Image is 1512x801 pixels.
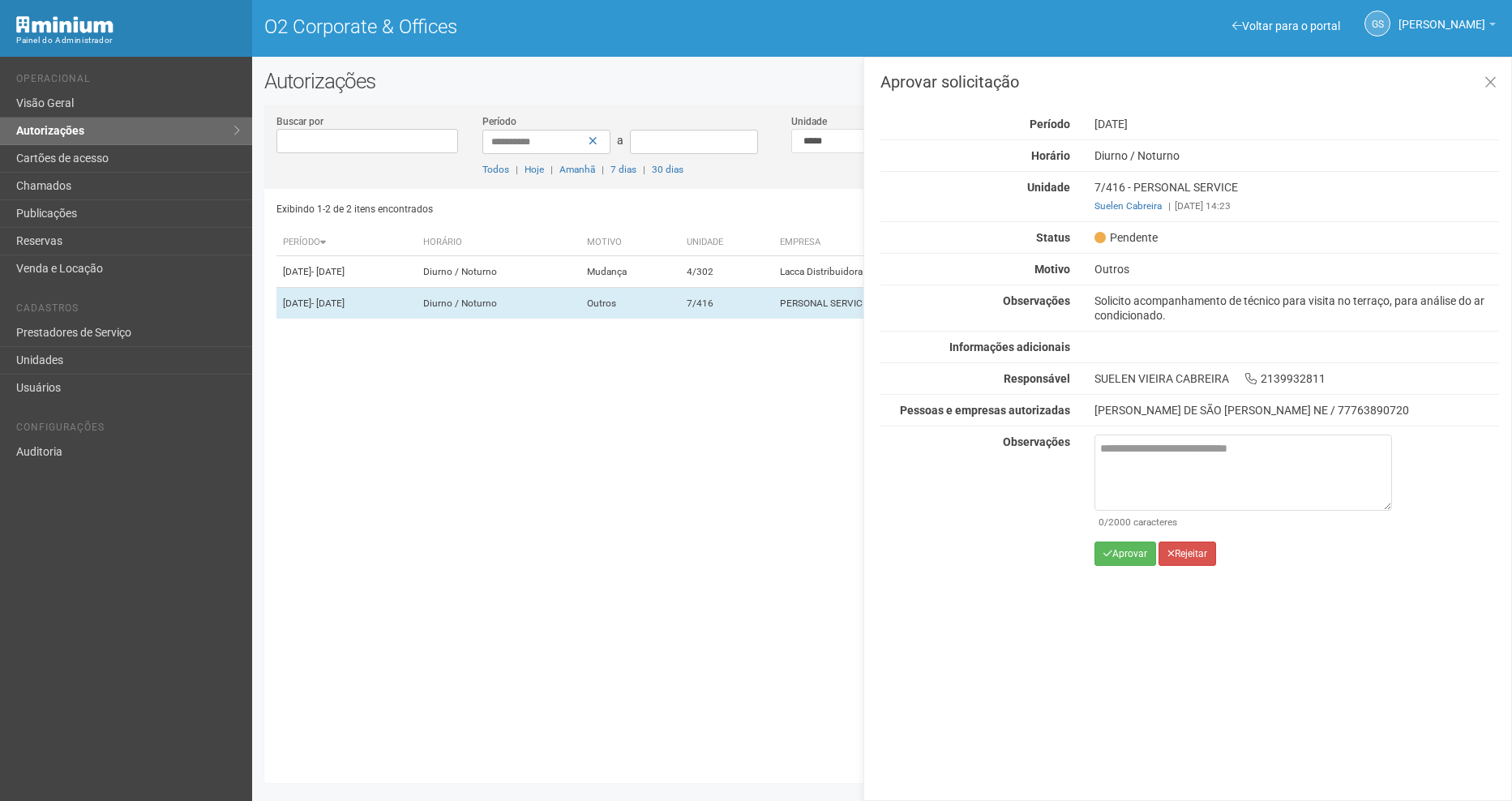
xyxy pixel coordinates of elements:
[482,114,516,129] label: Período
[1082,293,1511,323] div: Solicito acompanhamento de técnico para visita no terraço, para análise do ar condicionado.
[900,404,1070,417] strong: Pessoas e empresas autorizadas
[1036,231,1070,244] strong: Status
[417,256,580,288] td: Diurno / Noturno
[1031,149,1070,162] strong: Horário
[773,229,1107,256] th: Empresa
[773,288,1107,319] td: PERSONAL SERVICE
[643,164,645,175] span: |
[1082,262,1511,276] div: Outros
[610,164,636,175] a: 7 dias
[1082,148,1511,163] div: Diurno / Noturno
[1094,542,1156,566] button: Aprovar
[1168,200,1171,212] span: |
[550,164,553,175] span: |
[652,164,683,175] a: 30 dias
[264,16,870,37] h1: O2 Corporate & Offices
[1094,230,1158,245] span: Pendente
[1099,515,1388,529] div: /2000 caracteres
[617,134,623,147] span: a
[1082,180,1511,213] div: 7/416 - PERSONAL SERVICE
[1004,372,1070,385] strong: Responsável
[16,422,240,439] li: Configurações
[516,164,518,175] span: |
[680,288,773,319] td: 7/416
[1398,2,1485,31] span: Gabriela Souza
[482,164,509,175] a: Todos
[276,197,877,221] div: Exibindo 1-2 de 2 itens encontrados
[791,114,827,129] label: Unidade
[1003,294,1070,307] strong: Observações
[602,164,604,175] span: |
[264,69,1500,93] h2: Autorizações
[1094,200,1162,212] a: Suelen Cabreira
[1159,542,1216,566] button: Rejeitar
[1232,19,1340,32] a: Voltar para o portal
[773,256,1107,288] td: Lacca Distribuidora de Laticinios LTDA
[680,256,773,288] td: 4/302
[1094,199,1499,213] div: [DATE] 14:23
[311,298,345,309] span: - [DATE]
[1027,181,1070,194] strong: Unidade
[276,114,323,129] label: Buscar por
[949,341,1070,353] strong: Informações adicionais
[1082,371,1511,386] div: SUELEN VIEIRA CABREIRA 2139932811
[16,16,114,33] img: Minium
[16,302,240,319] li: Cadastros
[680,229,773,256] th: Unidade
[1094,403,1499,418] div: [PERSON_NAME] DE SÃO [PERSON_NAME] NE / 77763890720
[1474,66,1507,101] a: Fechar
[1099,516,1104,528] span: 0
[311,266,345,277] span: - [DATE]
[1082,117,1511,131] div: [DATE]
[16,73,240,90] li: Operacional
[276,256,417,288] td: [DATE]
[1034,263,1070,276] strong: Motivo
[580,288,680,319] td: Outros
[276,288,417,319] td: [DATE]
[1030,118,1070,131] strong: Período
[1398,20,1496,33] a: [PERSON_NAME]
[559,164,595,175] a: Amanhã
[525,164,544,175] a: Hoje
[16,33,240,48] div: Painel do Administrador
[417,288,580,319] td: Diurno / Noturno
[1364,11,1390,36] a: GS
[417,229,580,256] th: Horário
[580,229,680,256] th: Motivo
[580,256,680,288] td: Mudança
[1003,435,1070,448] strong: Observações
[276,229,417,256] th: Período
[880,74,1499,90] h3: Aprovar solicitação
